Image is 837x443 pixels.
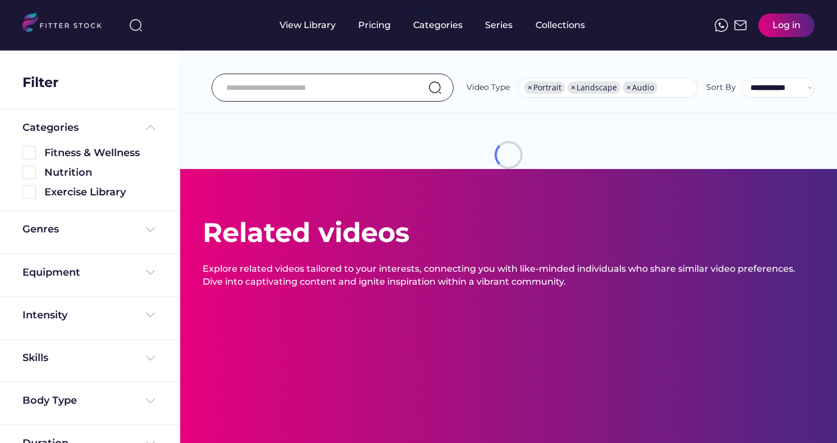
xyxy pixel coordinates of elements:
div: fvck [413,6,428,17]
div: Equipment [22,266,80,280]
img: Frame%20%284%29.svg [144,351,157,365]
div: View Library [280,19,336,31]
span: × [571,84,575,92]
div: Exercise Library [44,185,157,199]
div: Genres [22,222,59,236]
div: Related videos [203,214,409,252]
div: Explore related videos tailored to your interests, connecting you with like-minded individuals wh... [203,263,815,288]
div: Filter [22,73,58,92]
img: Rectangle%205126.svg [22,146,36,159]
img: Rectangle%205126.svg [22,166,36,179]
img: search-normal%203.svg [129,19,143,32]
li: Portrait [524,81,565,94]
img: Frame%20%284%29.svg [144,223,157,236]
span: × [626,84,631,92]
div: Skills [22,351,51,365]
img: yH5BAEAAAAALAAAAAABAAEAAAIBRAA7 [803,344,826,367]
img: Frame%2051.svg [734,19,747,32]
div: Intensity [22,308,67,322]
img: Frame%20%284%29.svg [144,266,157,279]
img: meteor-icons_whatsapp%20%281%29.svg [715,19,728,32]
div: Fitness & Wellness [44,146,157,160]
div: Pricing [358,19,391,31]
img: Rectangle%205126.svg [22,185,36,199]
img: Frame%20%285%29.svg [144,121,157,134]
img: Frame%20%284%29.svg [144,394,157,408]
img: Frame%20%284%29.svg [144,308,157,322]
img: LOGO.svg [22,12,111,35]
span: × [528,84,532,92]
div: Nutrition [44,166,157,180]
div: Collections [536,19,585,31]
li: Landscape [568,81,620,94]
div: Categories [22,121,79,135]
div: Categories [413,19,463,31]
div: Log in [772,19,801,31]
div: Sort By [706,82,736,93]
img: search-normal.svg [428,81,442,94]
li: Audio [623,81,657,94]
div: Series [485,19,513,31]
div: Video Type [466,82,510,93]
div: Body Type [22,394,77,408]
